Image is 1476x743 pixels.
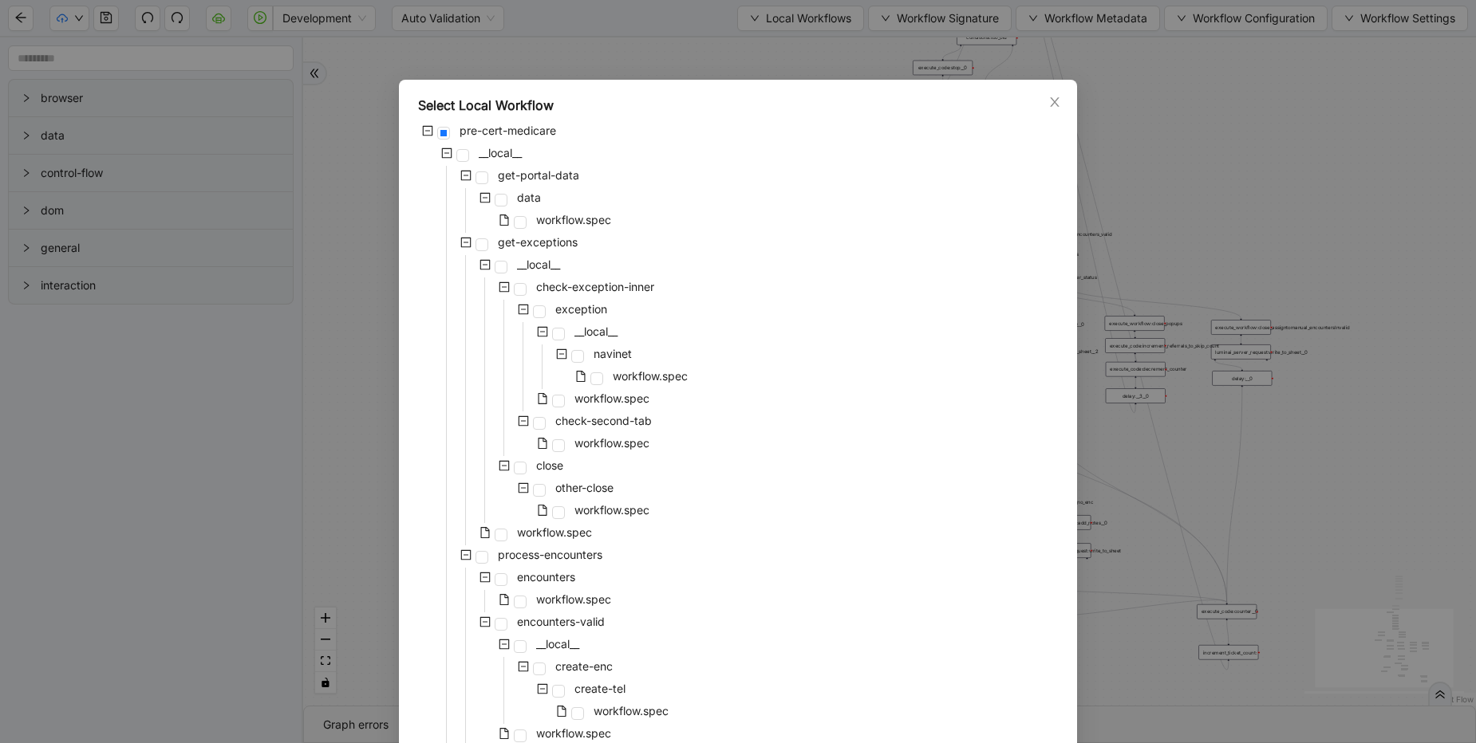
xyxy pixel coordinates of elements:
span: minus-square [518,304,529,315]
span: data [517,191,541,204]
span: workflow.spec [533,724,614,743]
span: workflow.spec [514,523,595,542]
span: workflow.spec [533,210,614,230]
span: minus-square [460,549,472,560]
span: minus-square [460,237,472,248]
span: file [575,371,586,382]
span: check-second-tab [555,414,652,427]
span: workflow.spec [571,434,653,453]
span: __local__ [571,322,621,341]
span: get-portal-data [498,168,579,182]
span: navinet [594,347,632,360]
button: Close [1046,93,1064,111]
span: file [480,527,491,538]
span: workflow.spec [610,367,691,386]
span: minus-square [422,125,433,136]
span: minus-square [537,683,548,694]
span: __local__ [479,146,522,159]
span: minus-square [499,639,510,650]
span: minus-square [480,616,491,627]
span: workflow.spec [613,369,688,383]
span: check-exception-inner [533,277,657,297]
span: minus-square [499,460,510,471]
span: encounters-valid [514,612,608,631]
span: workflow.spec [574,503,649,517]
span: workflow.spec [571,501,653,520]
span: workflow.spec [574,436,649,450]
span: workflow.spec [536,213,611,226]
div: Select Local Workflow [418,96,1058,115]
span: __local__ [476,143,525,163]
span: encounters [517,570,575,584]
span: other-close [552,478,617,497]
span: create-tel [571,679,629,698]
span: exception [555,302,607,316]
span: other-close [555,481,614,494]
span: exception [552,300,610,319]
span: data [514,188,544,207]
span: process-encounters [498,548,602,561]
span: minus-square [518,482,529,493]
span: create-enc [552,657,616,676]
span: close [533,456,566,475]
span: workflow.spec [536,592,611,606]
span: check-exception-inner [536,280,654,293]
span: workflow.spec [590,702,672,721]
span: file [537,438,548,449]
span: minus-square [556,348,567,360]
span: file [556,706,567,717]
span: file [499,594,510,605]
span: workflow.spec [517,525,592,539]
span: pre-cert-medicare [456,121,559,140]
span: encounters-valid [517,615,605,628]
span: get-portal-data [495,166,582,185]
span: get-exceptions [495,233,581,252]
span: workflow.spec [533,590,614,609]
span: minus-square [518,661,529,672]
span: close [1048,96,1061,108]
span: minus-square [480,259,491,270]
span: pre-cert-medicare [460,124,556,137]
span: get-exceptions [498,235,578,249]
span: workflow.spec [536,726,611,740]
span: minus-square [480,192,491,203]
span: navinet [590,344,635,364]
span: process-encounters [495,545,606,564]
span: __local__ [533,635,582,654]
span: minus-square [441,147,452,159]
span: file [499,728,510,739]
span: file [537,505,548,516]
span: __local__ [517,257,560,271]
span: __local__ [574,324,618,338]
span: workflow.spec [594,704,669,717]
span: file [537,393,548,404]
span: workflow.spec [571,389,653,408]
span: minus-square [518,415,529,427]
span: __local__ [514,255,563,274]
span: create-enc [555,659,613,673]
span: workflow.spec [574,391,649,405]
span: __local__ [536,637,579,651]
span: minus-square [499,281,510,293]
span: close [536,458,563,472]
span: minus-square [537,326,548,337]
span: check-second-tab [552,411,655,430]
span: minus-square [480,572,491,583]
span: file [499,214,510,226]
span: encounters [514,568,578,587]
span: create-tel [574,682,626,695]
span: minus-square [460,170,472,181]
